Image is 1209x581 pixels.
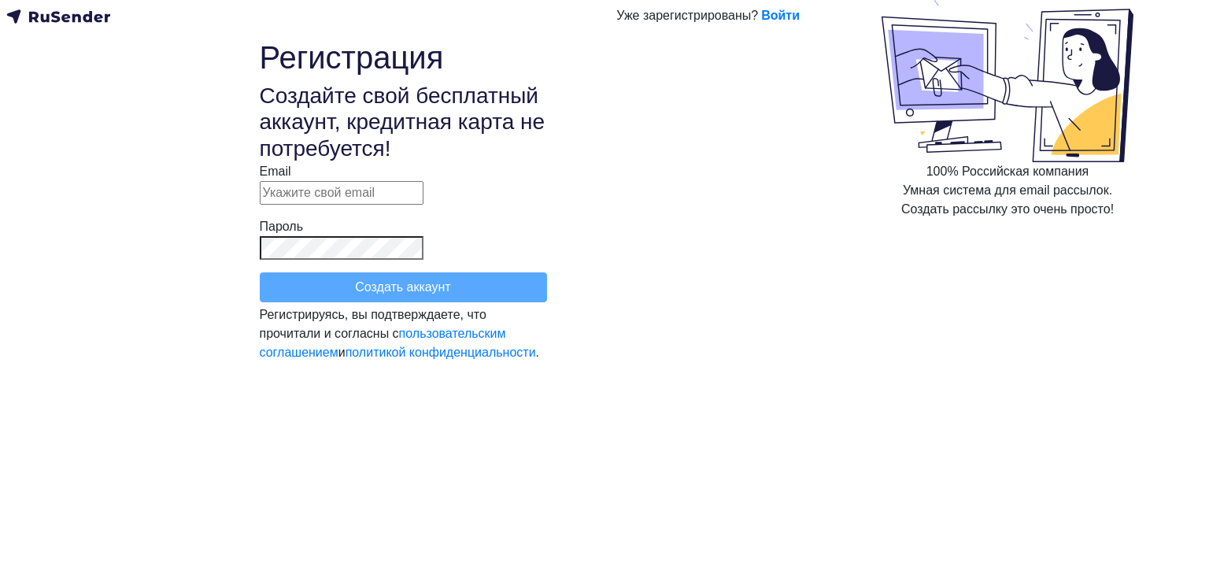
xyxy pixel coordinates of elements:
[761,6,800,25] a: Войти
[616,6,758,25] div: Уже зарегистрированы?
[260,83,547,162] h3: Создайте свой бесплатный аккаунт, кредитная карта не потребуется!
[901,181,1114,219] div: Умная система для email рассылок. Создать рассылку это очень просто!
[260,327,506,359] a: пользовательским соглашением
[260,162,547,181] div: Email
[260,39,547,76] h1: Регистрация
[260,181,423,205] input: Укажите свой email
[926,162,1089,181] div: 100% Российская компания
[260,217,547,236] div: Пароль
[260,272,547,302] button: Создать аккаунт
[260,305,547,362] div: Регистрируясь, вы подтверждаете, что прочитали и согласны с и .
[346,346,536,359] a: политикой конфиденциальности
